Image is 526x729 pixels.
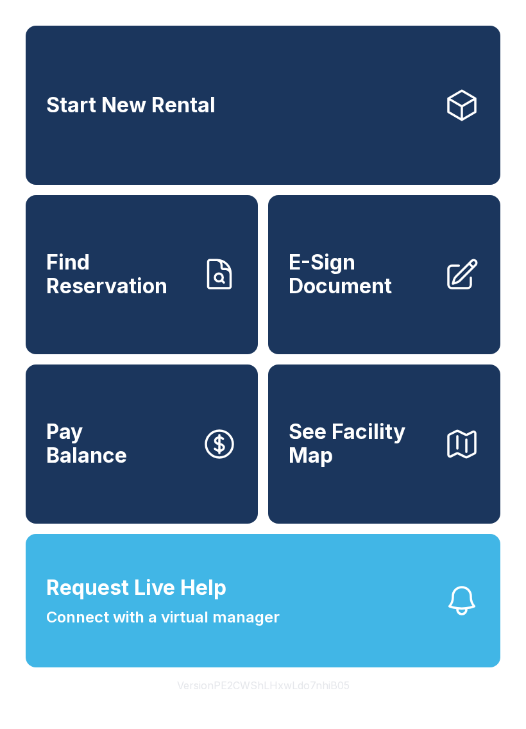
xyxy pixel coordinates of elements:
span: Pay Balance [46,420,127,467]
a: Find Reservation [26,195,258,354]
a: Start New Rental [26,26,500,185]
span: Start New Rental [46,94,216,117]
button: See Facility Map [268,364,500,524]
a: E-Sign Document [268,195,500,354]
span: E-Sign Document [289,251,434,298]
button: VersionPE2CWShLHxwLdo7nhiB05 [167,667,360,703]
span: Request Live Help [46,572,226,603]
span: See Facility Map [289,420,434,467]
span: Find Reservation [46,251,191,298]
a: PayBalance [26,364,258,524]
span: Connect with a virtual manager [46,606,280,629]
button: Request Live HelpConnect with a virtual manager [26,534,500,667]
